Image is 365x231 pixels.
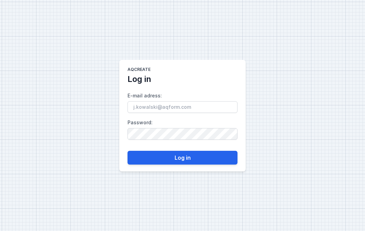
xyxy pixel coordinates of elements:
input: E-mail adress: [128,101,237,113]
h1: AQcreate [128,67,151,74]
button: Log in [128,151,237,165]
label: E-mail adress : [128,90,237,113]
label: Password : [128,117,237,140]
h2: Log in [128,74,151,85]
input: Password: [128,128,237,140]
